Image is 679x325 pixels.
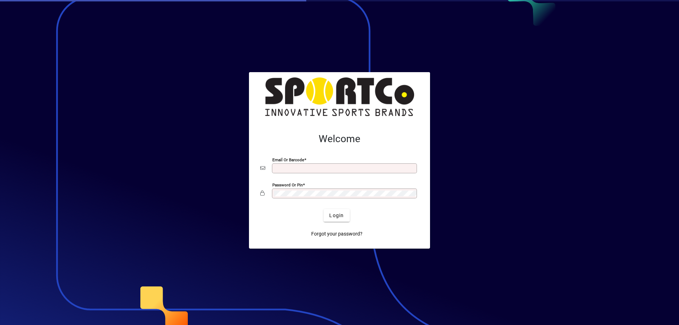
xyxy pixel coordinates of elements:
[260,133,419,145] h2: Welcome
[329,212,344,219] span: Login
[272,182,303,187] mat-label: Password or Pin
[272,157,304,162] mat-label: Email or Barcode
[308,227,365,240] a: Forgot your password?
[311,230,362,238] span: Forgot your password?
[324,209,349,222] button: Login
